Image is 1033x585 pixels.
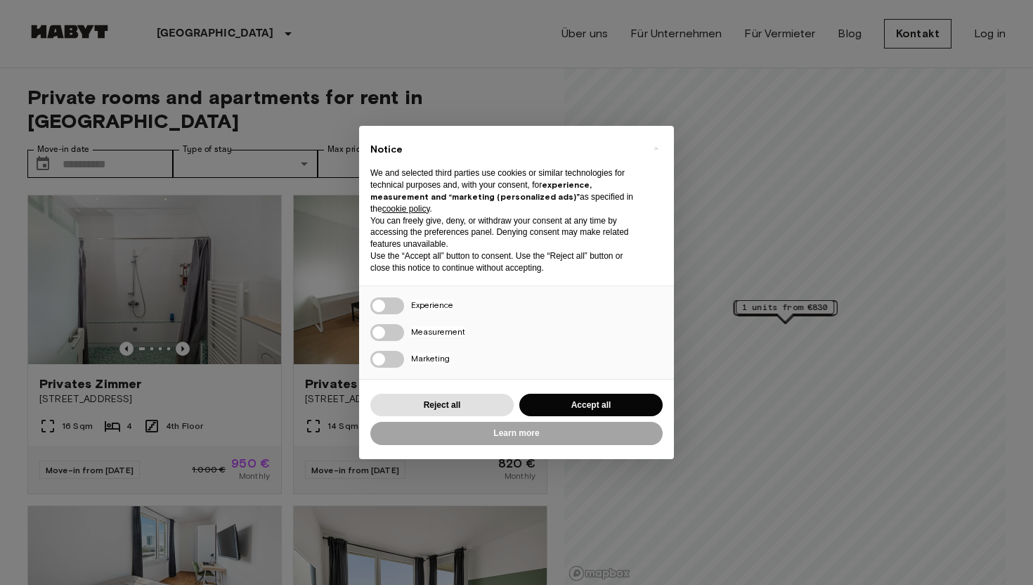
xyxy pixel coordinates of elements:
[411,326,465,337] span: Measurement
[370,215,640,250] p: You can freely give, deny, or withdraw your consent at any time by accessing the preferences pane...
[411,300,453,310] span: Experience
[382,204,430,214] a: cookie policy
[370,167,640,214] p: We and selected third parties use cookies or similar technologies for technical purposes and, wit...
[411,353,450,364] span: Marketing
[370,422,663,445] button: Learn more
[370,394,514,417] button: Reject all
[370,143,640,157] h2: Notice
[644,137,667,160] button: Close this notice
[370,179,592,202] strong: experience, measurement and “marketing (personalized ads)”
[519,394,663,417] button: Accept all
[654,140,658,157] span: ×
[370,250,640,274] p: Use the “Accept all” button to consent. Use the “Reject all” button or close this notice to conti...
